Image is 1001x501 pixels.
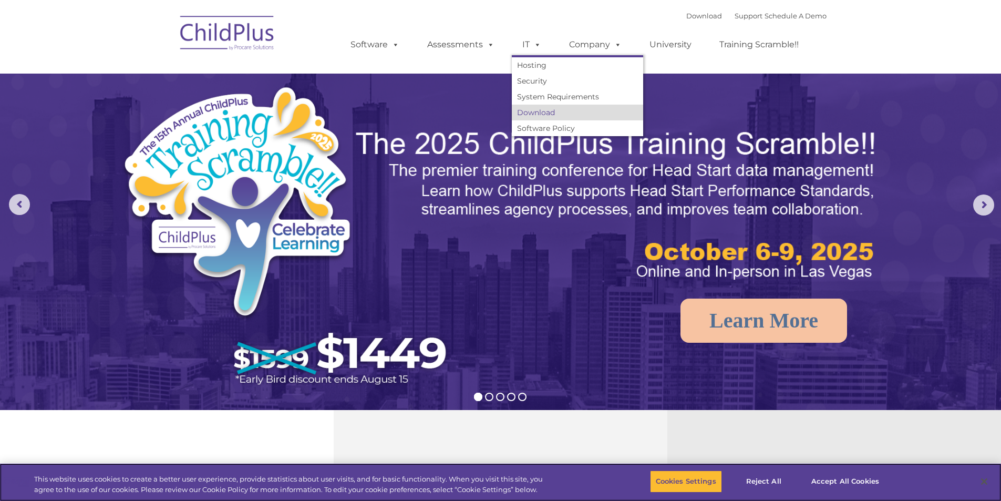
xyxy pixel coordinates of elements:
a: Download [686,12,722,20]
div: This website uses cookies to create a better user experience, provide statistics about user visit... [34,474,551,495]
a: Assessments [417,34,505,55]
a: Learn More [680,299,847,343]
button: Reject All [731,471,797,493]
button: Accept All Cookies [806,471,885,493]
a: Download [512,105,643,120]
a: University [639,34,702,55]
a: System Requirements [512,89,643,105]
button: Close [973,470,996,493]
a: Schedule A Demo [765,12,827,20]
a: Support [735,12,762,20]
button: Cookies Settings [650,471,722,493]
img: ChildPlus by Procare Solutions [175,8,280,61]
span: Phone number [146,113,191,120]
font: | [686,12,827,20]
span: Last name [146,69,178,77]
a: Company [559,34,632,55]
a: Software [340,34,410,55]
a: Training Scramble!! [709,34,809,55]
a: Software Policy [512,120,643,136]
a: Security [512,73,643,89]
a: IT [512,34,552,55]
a: Hosting [512,57,643,73]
